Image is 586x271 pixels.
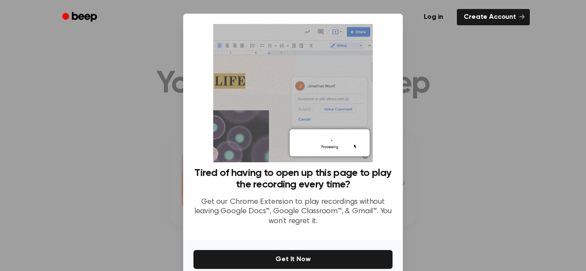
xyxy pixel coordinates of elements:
[415,7,452,27] a: Log in
[213,24,372,162] img: Beep extension in action
[193,167,393,191] h3: Tired of having to open up this page to play the recording every time?
[193,197,393,226] p: Get our Chrome Extension to play recordings without leaving Google Docs™, Google Classroom™, & Gm...
[193,250,393,269] button: Get It Now
[56,9,105,26] a: Beep
[457,9,530,25] a: Create Account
